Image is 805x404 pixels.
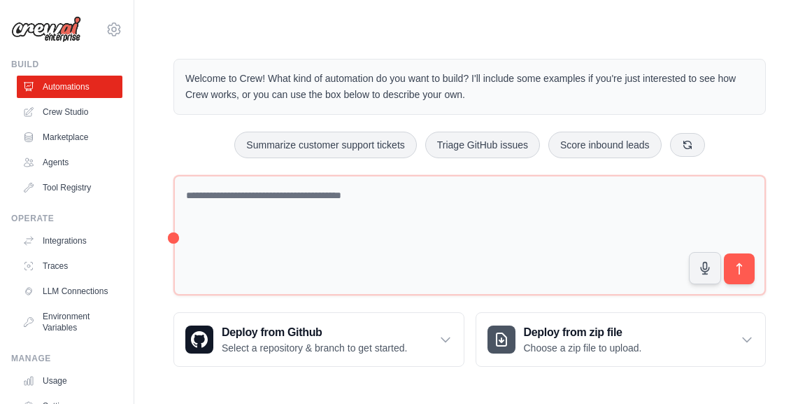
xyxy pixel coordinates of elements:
a: Traces [17,255,122,277]
h3: Deploy from Github [222,324,407,341]
button: Summarize customer support tickets [234,132,416,158]
a: Automations [17,76,122,98]
div: Operate [11,213,122,224]
p: Choose a zip file to upload. [524,341,642,355]
a: Crew Studio [17,101,122,123]
a: Agents [17,151,122,174]
a: Tool Registry [17,176,122,199]
a: Integrations [17,230,122,252]
a: Usage [17,370,122,392]
p: Welcome to Crew! What kind of automation do you want to build? I'll include some examples if you'... [185,71,754,103]
button: Triage GitHub issues [425,132,540,158]
button: Score inbound leads [548,132,662,158]
a: Marketplace [17,126,122,148]
div: Build [11,59,122,70]
a: LLM Connections [17,280,122,302]
iframe: Chat Widget [735,337,805,404]
div: Manage [11,353,122,364]
img: Logo [11,16,81,43]
a: Environment Variables [17,305,122,339]
p: Select a repository & branch to get started. [222,341,407,355]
